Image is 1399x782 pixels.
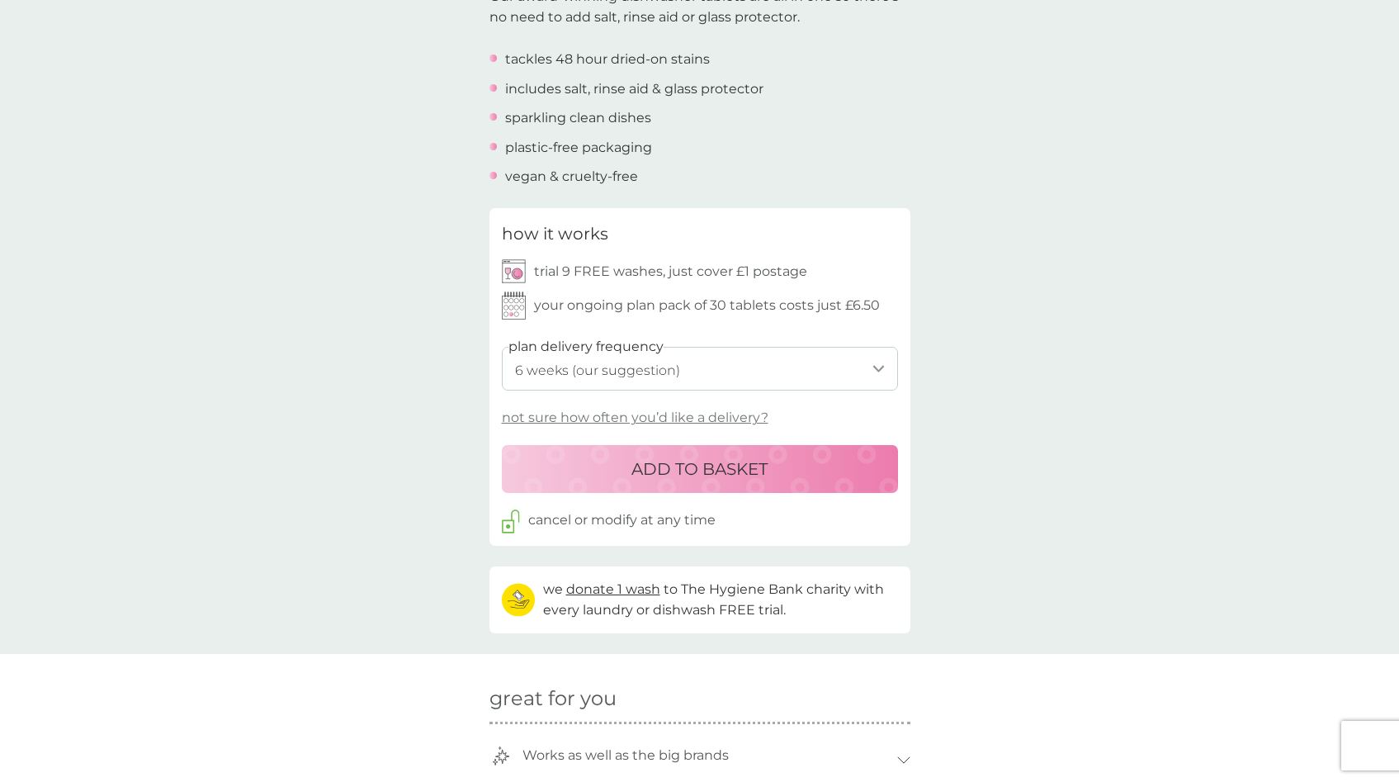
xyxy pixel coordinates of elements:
[543,579,898,621] p: we to The Hygiene Bank charity with every laundry or dishwash FREE trial.
[566,581,660,597] span: donate 1 wash
[631,456,768,482] p: ADD TO BASKET
[489,687,910,711] h2: great for you
[502,407,768,429] p: not sure how often you’d like a delivery?
[502,445,898,493] button: ADD TO BASKET
[492,746,511,765] img: trophey-icon.svg
[534,295,880,316] p: your ongoing plan pack of 30 tablets costs just £6.50
[505,49,710,70] p: tackles 48 hour dried-on stains
[505,107,651,129] p: sparkling clean dishes
[508,336,664,358] label: plan delivery frequency
[505,137,652,159] p: plastic-free packaging
[505,166,638,187] p: vegan & cruelty-free
[502,220,608,247] h3: how it works
[528,509,716,531] p: cancel or modify at any time
[534,261,807,282] p: trial 9 FREE washes, just cover £1 postage
[514,737,737,775] p: Works as well as the big brands
[505,78,763,100] p: includes salt, rinse aid & glass protector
